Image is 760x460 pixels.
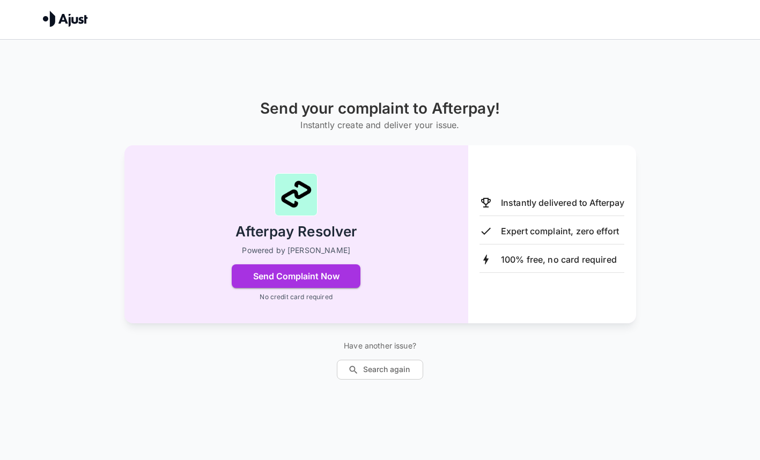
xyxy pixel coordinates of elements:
p: Powered by [PERSON_NAME] [242,245,350,256]
p: Instantly delivered to Afterpay [501,196,625,209]
button: Send Complaint Now [232,264,360,288]
p: Expert complaint, zero effort [501,225,619,238]
h6: Instantly create and deliver your issue. [260,117,500,132]
img: Afterpay [275,173,318,216]
button: Search again [337,360,423,380]
p: Have another issue? [337,340,423,351]
p: 100% free, no card required [501,253,617,266]
img: Ajust [43,11,88,27]
h2: Afterpay Resolver [235,222,357,241]
p: No credit card required [260,292,332,302]
h1: Send your complaint to Afterpay! [260,100,500,117]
